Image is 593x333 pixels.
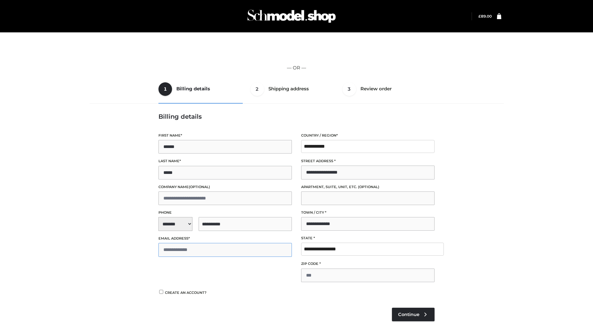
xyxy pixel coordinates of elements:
label: First name [158,133,292,138]
a: Continue [392,308,435,321]
img: Schmodel Admin 964 [245,4,338,28]
label: Street address [301,158,435,164]
label: Apartment, suite, unit, etc. [301,184,435,190]
label: Last name [158,158,292,164]
label: Email address [158,236,292,241]
input: Create an account? [158,290,164,294]
label: Country / Region [301,133,435,138]
label: Company name [158,184,292,190]
span: (optional) [358,185,379,189]
label: Town / City [301,210,435,216]
bdi: 89.00 [478,14,492,18]
span: Create an account? [165,290,207,295]
h3: Billing details [158,113,435,120]
label: Phone [158,210,292,216]
span: (optional) [189,185,210,189]
iframe: Secure express checkout frame [90,41,503,58]
label: ZIP Code [301,261,435,267]
label: State [301,235,435,241]
a: £89.00 [478,14,492,18]
span: Continue [398,312,419,317]
span: £ [478,14,481,18]
p: — OR — [92,64,501,72]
